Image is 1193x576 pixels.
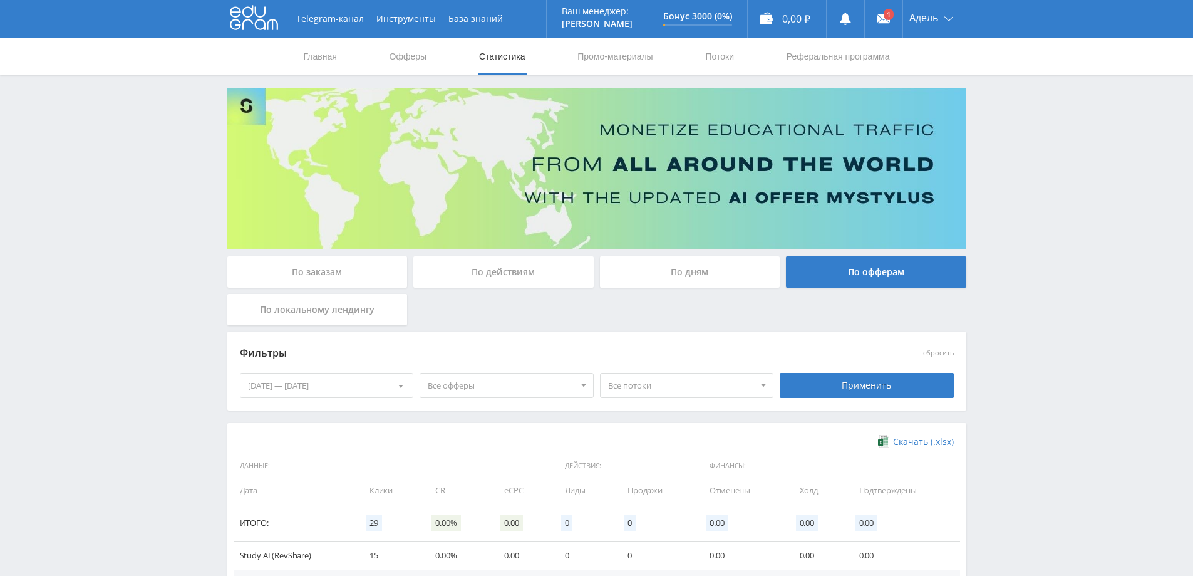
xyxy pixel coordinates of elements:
td: 15 [357,542,423,570]
td: CR [423,476,492,505]
td: 0.00 [697,542,787,570]
a: Потоки [704,38,735,75]
span: 29 [366,515,382,531]
p: Бонус 3000 (0%) [663,11,732,21]
a: Реферальная программа [785,38,891,75]
td: 0.00 [492,542,552,570]
span: Финансы: [700,456,956,477]
span: 0.00 [500,515,522,531]
span: 0.00 [855,515,877,531]
td: Холд [787,476,847,505]
img: xlsx [878,435,889,448]
td: Итого: [234,505,357,542]
div: [DATE] — [DATE] [240,374,413,397]
div: По заказам [227,256,408,288]
td: 0 [552,542,615,570]
a: Скачать (.xlsx) [878,436,953,448]
td: Лиды [552,476,615,505]
span: 0.00 [796,515,818,531]
td: 0.00% [423,542,492,570]
span: 0 [624,515,636,531]
span: 0.00% [431,515,460,531]
button: сбросить [923,349,954,357]
td: Study AI (RevShare) [234,542,357,570]
div: Фильтры [240,344,774,363]
div: По дням [600,256,780,288]
td: Подтверждены [847,476,960,505]
td: 0 [615,542,697,570]
td: 0.00 [847,542,960,570]
span: 0.00 [706,515,728,531]
div: По локальному лендингу [227,294,408,325]
td: 0.00 [787,542,847,570]
a: Офферы [388,38,428,75]
span: Все потоки [608,374,755,397]
span: Действия: [555,456,695,477]
td: Отменены [697,476,787,505]
a: Промо-материалы [576,38,654,75]
td: Продажи [615,476,697,505]
p: Ваш менеджер: [562,6,633,16]
div: По офферам [786,256,966,288]
td: Клики [357,476,423,505]
div: По действиям [413,256,594,288]
td: Дата [234,476,357,505]
a: Статистика [478,38,527,75]
span: Данные: [234,456,549,477]
p: [PERSON_NAME] [562,19,633,29]
span: 0 [561,515,573,531]
td: eCPC [492,476,552,505]
div: Применить [780,373,954,398]
span: Адель [909,13,938,23]
span: Все офферы [428,374,574,397]
img: Banner [227,88,966,249]
span: Скачать (.xlsx) [893,437,954,447]
a: Главная [302,38,338,75]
